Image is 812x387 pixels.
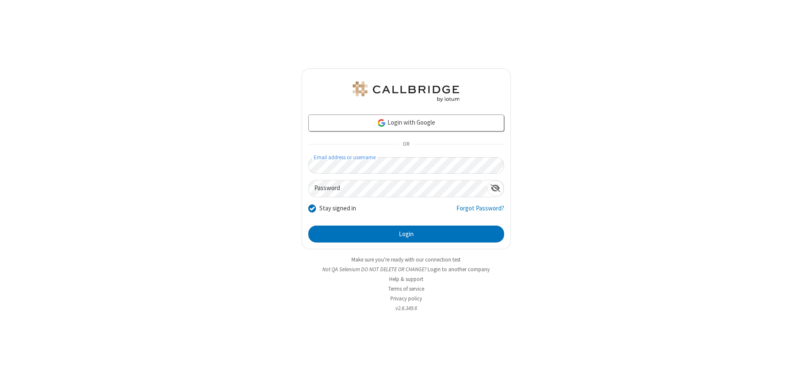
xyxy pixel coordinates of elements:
input: Email address or username [308,157,504,174]
a: Forgot Password? [456,204,504,220]
button: Login to another company [428,265,490,273]
a: Make sure you're ready with our connection test [351,256,461,263]
button: Login [308,226,504,243]
div: Show password [487,180,504,196]
input: Password [309,180,487,197]
img: QA Selenium DO NOT DELETE OR CHANGE [351,82,461,102]
li: v2.6.349.6 [302,304,511,312]
label: Stay signed in [319,204,356,213]
a: Terms of service [388,285,424,292]
a: Help & support [389,275,423,283]
li: Not QA Selenium DO NOT DELETE OR CHANGE? [302,265,511,273]
a: Login with Google [308,114,504,131]
a: Privacy policy [390,295,422,302]
img: google-icon.png [377,118,386,128]
span: OR [399,139,413,150]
